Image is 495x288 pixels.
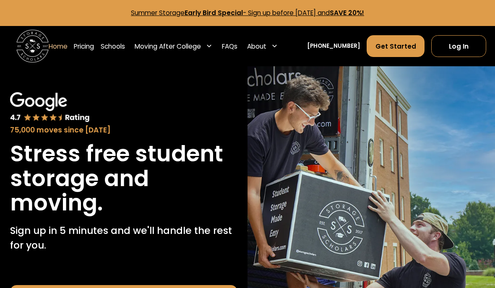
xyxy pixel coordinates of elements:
[307,42,360,50] a: [PHONE_NUMBER]
[74,35,94,57] a: Pricing
[185,8,243,17] strong: Early Bird Special
[16,30,49,62] a: home
[131,35,215,57] div: Moving After College
[244,35,281,57] div: About
[101,35,125,57] a: Schools
[10,142,237,215] h1: Stress free student storage and moving.
[135,42,201,51] div: Moving After College
[10,223,237,253] p: Sign up in 5 minutes and we'll handle the rest for you.
[16,30,49,62] img: Storage Scholars main logo
[49,35,68,57] a: Home
[10,92,89,122] img: Google 4.7 star rating
[222,35,237,57] a: FAQs
[247,42,266,51] div: About
[131,8,364,17] a: Summer StorageEarly Bird Special- Sign up before [DATE] andSAVE 20%!
[330,8,364,17] strong: SAVE 20%!
[367,35,425,57] a: Get Started
[431,35,486,57] a: Log In
[10,125,237,135] div: 75,000 moves since [DATE]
